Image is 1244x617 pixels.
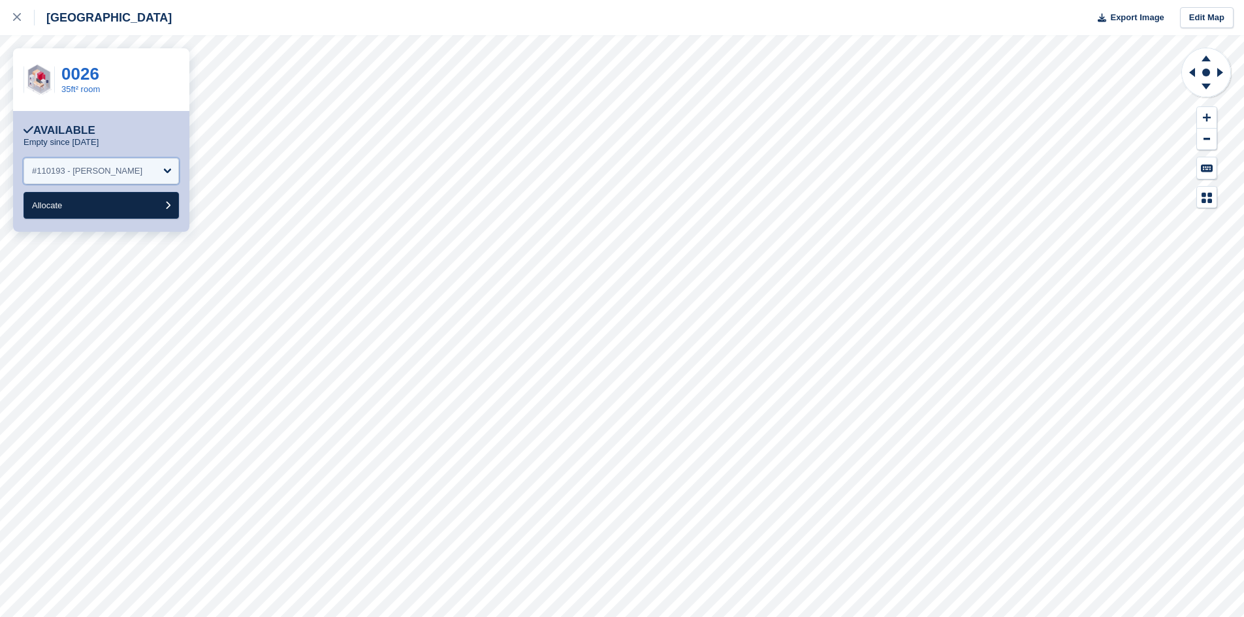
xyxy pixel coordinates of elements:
div: Available [24,124,95,137]
img: 35FT.png [24,63,54,97]
button: Export Image [1090,7,1164,29]
button: Allocate [24,192,179,219]
button: Zoom Out [1197,129,1217,150]
a: Edit Map [1180,7,1234,29]
button: Keyboard Shortcuts [1197,157,1217,179]
p: Empty since [DATE] [24,137,99,148]
div: [GEOGRAPHIC_DATA] [35,10,172,25]
div: #110193 - [PERSON_NAME] [32,165,142,178]
a: 0026 [61,64,99,84]
button: Map Legend [1197,187,1217,208]
a: 35ft² room [61,84,100,94]
span: Export Image [1110,11,1164,24]
span: Allocate [32,200,62,210]
button: Zoom In [1197,107,1217,129]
